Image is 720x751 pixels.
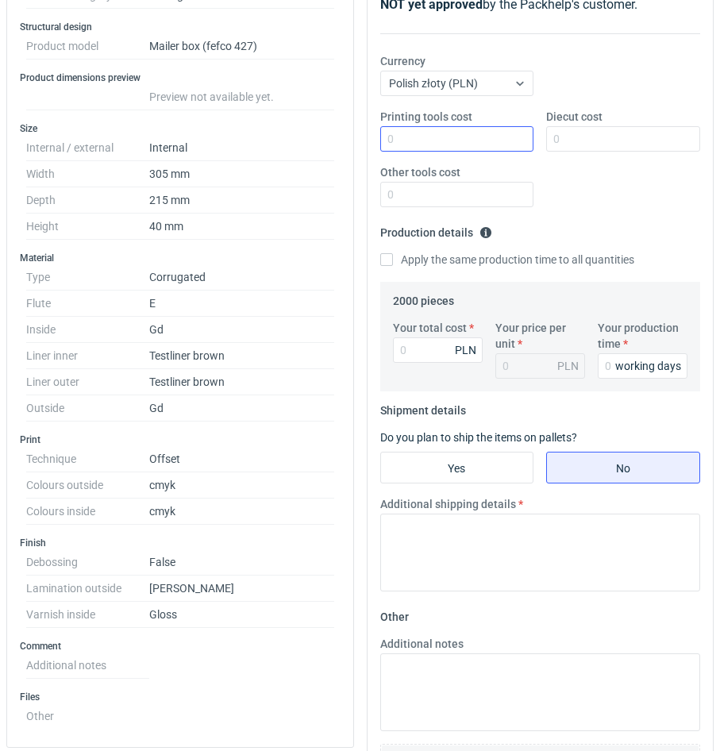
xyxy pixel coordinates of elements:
span: Polish złoty (PLN) [389,77,478,90]
span: Preview not available yet. [149,91,274,103]
dt: Other [26,703,149,722]
h3: Product dimensions preview [20,71,341,84]
dd: Gd [149,395,334,422]
dd: 215 mm [149,187,334,214]
input: 0 [598,353,687,379]
label: Diecut cost [546,109,603,125]
label: Apply the same production time to all quantities [380,252,634,268]
dd: Corrugated [149,264,334,291]
div: PLN [557,358,579,374]
input: 0 [380,182,534,207]
dt: Colours inside [26,499,149,525]
h3: Print [20,433,341,446]
legend: Production details [380,220,492,239]
label: No [546,452,700,483]
dd: Testliner brown [149,343,334,369]
dd: Offset [149,446,334,472]
dt: Debossing [26,549,149,576]
label: Yes [380,452,534,483]
h3: Comment [20,640,341,653]
dt: Lamination outside [26,576,149,602]
h3: Finish [20,537,341,549]
h3: Material [20,252,341,264]
h3: Size [20,122,341,135]
label: Do you plan to ship the items on pallets? [380,431,577,444]
div: working days [615,358,681,374]
dt: Internal / external [26,135,149,161]
dd: Gd [149,317,334,343]
label: Currency [380,53,425,69]
label: Printing tools cost [380,109,472,125]
legend: Other [380,604,409,623]
label: Additional shipping details [380,496,516,512]
dt: Outside [26,395,149,422]
dd: cmyk [149,499,334,525]
label: Your production time [598,320,687,352]
input: 0 [546,126,700,152]
dt: Liner inner [26,343,149,369]
dt: Liner outer [26,369,149,395]
dt: Technique [26,446,149,472]
dt: Depth [26,187,149,214]
dt: Flute [26,291,149,317]
dt: Height [26,214,149,240]
dd: 40 mm [149,214,334,240]
dd: [PERSON_NAME] [149,576,334,602]
dd: Testliner brown [149,369,334,395]
dd: Internal [149,135,334,161]
input: 0 [380,126,534,152]
dd: 305 mm [149,161,334,187]
dd: Gloss [149,602,334,628]
dt: Inside [26,317,149,343]
h3: Structural design [20,21,341,33]
dd: Mailer box (fefco 427) [149,33,334,60]
dt: Varnish inside [26,602,149,628]
dt: Width [26,161,149,187]
legend: Shipment details [380,398,466,417]
dd: E [149,291,334,317]
dt: Product model [26,33,149,60]
dt: Additional notes [26,653,149,679]
label: Your price per unit [495,320,585,352]
div: PLN [455,342,476,358]
dd: cmyk [149,472,334,499]
label: Additional notes [380,636,464,652]
h3: Files [20,691,341,703]
input: 0 [393,337,483,363]
label: Other tools cost [380,164,460,180]
label: Your total cost [393,320,467,336]
dt: Type [26,264,149,291]
dt: Colours outside [26,472,149,499]
legend: 2000 pieces [393,288,454,307]
dd: False [149,549,334,576]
